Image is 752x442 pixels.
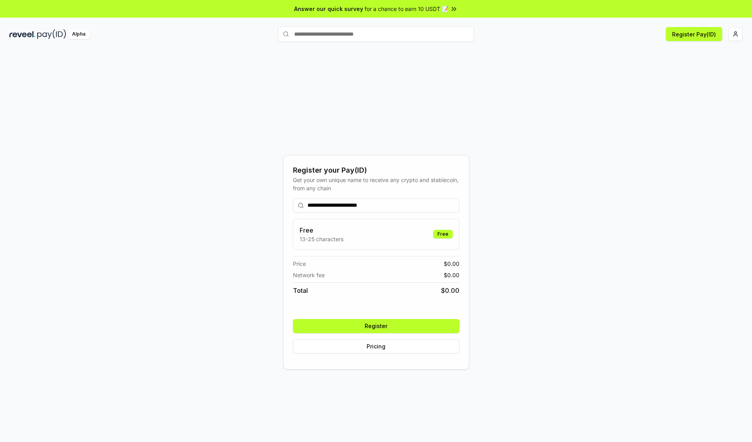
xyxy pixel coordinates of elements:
[433,230,453,238] div: Free
[293,319,459,333] button: Register
[666,27,722,41] button: Register Pay(ID)
[300,226,343,235] h3: Free
[441,286,459,295] span: $ 0.00
[300,235,343,243] p: 13-25 characters
[294,5,363,13] span: Answer our quick survey
[293,339,459,354] button: Pricing
[293,271,325,279] span: Network fee
[293,286,308,295] span: Total
[365,5,448,13] span: for a chance to earn 10 USDT 📝
[68,29,90,39] div: Alpha
[444,271,459,279] span: $ 0.00
[293,260,306,268] span: Price
[9,29,36,39] img: reveel_dark
[37,29,66,39] img: pay_id
[293,165,459,176] div: Register your Pay(ID)
[444,260,459,268] span: $ 0.00
[293,176,459,192] div: Get your own unique name to receive any crypto and stablecoin, from any chain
